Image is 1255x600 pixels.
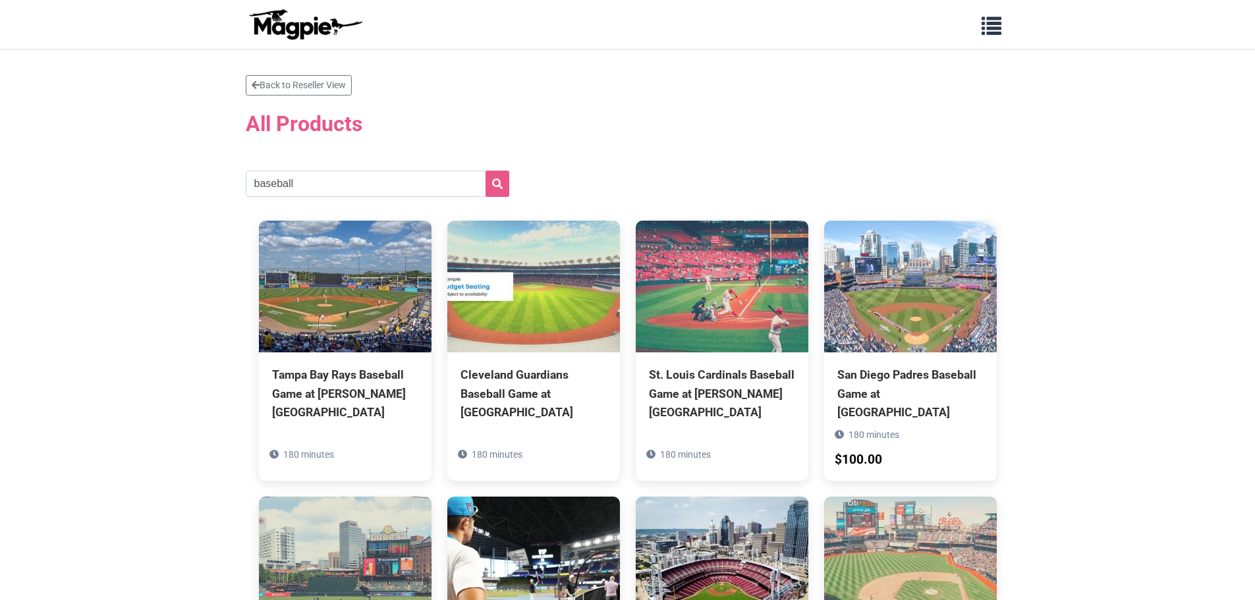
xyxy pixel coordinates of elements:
[837,366,984,421] div: San Diego Padres Baseball Game at [GEOGRAPHIC_DATA]
[246,171,509,197] input: Search products...
[636,221,808,480] a: St. Louis Cardinals Baseball Game at [PERSON_NAME][GEOGRAPHIC_DATA] 180 minutes
[246,9,364,40] img: logo-ab69f6fb50320c5b225c76a69d11143b.png
[272,366,418,421] div: Tampa Bay Rays Baseball Game at [PERSON_NAME][GEOGRAPHIC_DATA]
[472,449,522,460] span: 180 minutes
[246,75,352,95] a: Back to Reseller View
[460,366,607,421] div: Cleveland Guardians Baseball Game at [GEOGRAPHIC_DATA]
[246,103,1010,144] h2: All Products
[835,450,882,470] div: $100.00
[636,221,808,352] img: St. Louis Cardinals Baseball Game at Busch Stadium
[849,429,899,440] span: 180 minutes
[824,221,997,352] img: San Diego Padres Baseball Game at Petco Park
[824,221,997,480] a: San Diego Padres Baseball Game at [GEOGRAPHIC_DATA] 180 minutes $100.00
[259,221,432,480] a: Tampa Bay Rays Baseball Game at [PERSON_NAME][GEOGRAPHIC_DATA] 180 minutes
[660,449,711,460] span: 180 minutes
[259,221,432,352] img: Tampa Bay Rays Baseball Game at George M. Steinbrenner Field
[447,221,620,480] a: Cleveland Guardians Baseball Game at [GEOGRAPHIC_DATA] 180 minutes
[447,221,620,352] img: Cleveland Guardians Baseball Game at Progressive Field
[649,366,795,421] div: St. Louis Cardinals Baseball Game at [PERSON_NAME][GEOGRAPHIC_DATA]
[283,449,334,460] span: 180 minutes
